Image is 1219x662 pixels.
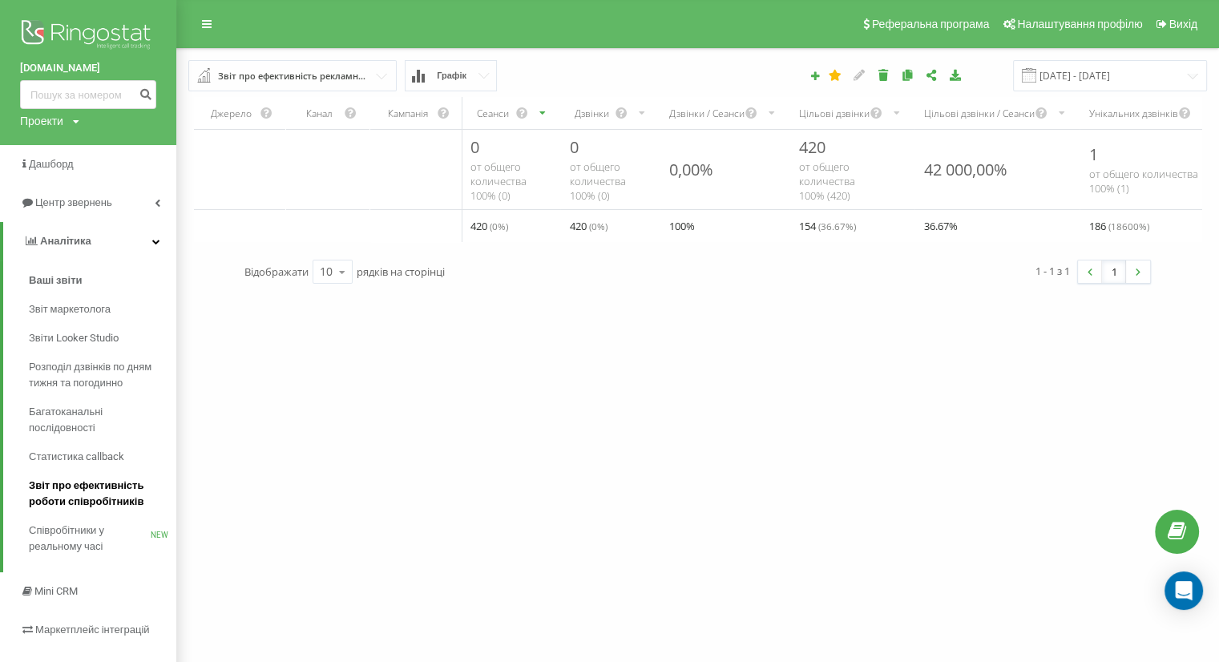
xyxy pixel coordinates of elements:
[29,295,176,324] a: Звіт маркетолога
[20,16,156,56] img: Ringostat logo
[1089,167,1198,196] span: от общего количества 100% ( 1 )
[29,272,83,289] span: Ваші звіти
[40,558,290,575] div: Destination
[570,159,626,203] span: от общего количества 100% ( 0 )
[829,69,842,80] i: Цей звіт буде завантажено першим при відкритті Аналітики. Ви можете призначити будь-який інший ва...
[799,216,856,236] span: 154
[1089,107,1178,120] div: Унікальних дзвінків
[73,134,214,147] span: Clip a selection (Select text first)
[1035,263,1070,279] div: 1 - 1 з 1
[76,22,105,34] span: xTiles
[799,159,855,203] span: от общего количества 100% ( 420 )
[799,136,825,158] span: 420
[405,60,497,91] button: Графік
[47,153,293,179] button: Clip a block
[29,523,151,555] span: Співробітники у реальному часі
[47,102,293,127] button: Clip a bookmark
[809,71,821,80] i: Створити звіт
[1108,220,1149,232] span: ( 18600 %)
[1165,571,1203,610] div: Open Intercom Messenger
[1017,18,1142,30] span: Налаштування профілю
[40,235,91,247] span: Аналiтика
[73,159,125,172] span: Clip a block
[296,107,344,120] div: Канал
[73,185,147,198] span: Clip a screenshot
[29,353,176,398] a: Розподіл дзвінків по дням тижня та погодинно
[669,107,745,120] div: Дзвінки / Сеанси
[218,67,369,85] div: Звіт про ефективність рекламних кампаній
[29,449,124,465] span: Статистика callback
[1089,216,1149,236] span: 186
[380,107,437,120] div: Кампанія
[570,107,615,120] div: Дзвінки
[818,220,856,232] span: ( 36.67 %)
[35,624,150,636] span: Маркетплейс інтеграцій
[570,216,607,236] span: 420
[35,196,112,208] span: Центр звернень
[470,107,515,120] div: Сеанси
[949,69,963,80] i: Завантажити звіт
[20,80,156,109] input: Пошук за номером
[29,301,111,317] span: Звіт маркетолога
[29,471,176,516] a: Звіт про ефективність роботи співробітників
[204,107,260,120] div: Джерело
[799,107,870,120] div: Цільові дзвінки
[437,71,466,81] span: Графік
[320,264,333,280] div: 10
[29,404,168,436] span: Багатоканальні послідовності
[29,442,176,471] a: Статистика callback
[470,216,508,236] span: 420
[29,330,119,346] span: Звіти Looker Studio
[20,113,63,129] div: Проекти
[47,179,293,204] button: Clip a screenshot
[41,70,299,102] input: Untitled
[490,220,508,232] span: ( 0 %)
[924,159,1007,180] div: 42 000,00%
[872,18,990,30] span: Реферальна програма
[29,516,176,561] a: Співробітники у реальному часіNEW
[877,69,890,80] i: Видалити звіт
[29,266,176,295] a: Ваші звіти
[29,324,176,353] a: Звіти Looker Studio
[3,222,176,260] a: Аналiтика
[47,127,293,153] button: Clip a selection (Select text first)
[669,216,695,236] span: 100 %
[1169,18,1197,30] span: Вихід
[194,97,1201,242] div: scrollable content
[73,108,145,121] span: Clip a bookmark
[470,159,527,203] span: от общего количества 100% ( 0 )
[925,69,938,80] i: Поділитися налаштуваннями звіту
[194,226,281,245] span: Clear all and close
[570,136,579,158] span: 0
[901,69,914,80] i: Копіювати звіт
[924,107,1035,120] div: Цільові дзвінки / Сеанси
[20,60,156,76] a: [DOMAIN_NAME]
[29,478,168,510] span: Звіт про ефективність роботи співробітників
[924,216,958,236] span: 36.67 %
[589,220,607,232] span: ( 0 %)
[29,359,168,391] span: Розподіл дзвінків по дням тижня та погодинно
[29,398,176,442] a: Багатоканальні послідовності
[1102,260,1126,283] a: 1
[244,264,309,279] span: Відображати
[357,264,445,279] span: рядків на сторінці
[66,579,119,598] span: Inbox Panel
[853,69,866,80] i: Редагувати звіт
[29,158,74,170] span: Дашборд
[34,585,78,597] span: Mini CRM
[1089,143,1098,165] span: 1
[669,159,713,180] div: 0,00%
[470,136,479,158] span: 0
